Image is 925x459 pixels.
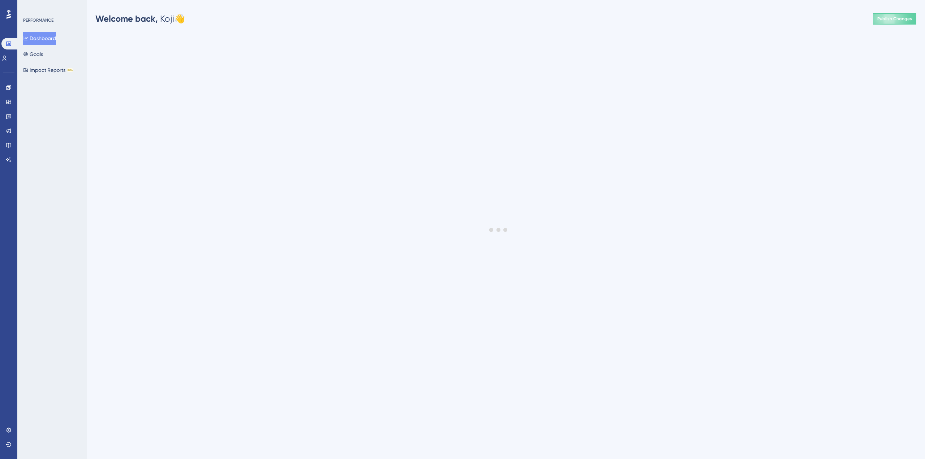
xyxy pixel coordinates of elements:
button: Dashboard [23,32,56,45]
button: Publish Changes [873,13,916,25]
span: Publish Changes [877,16,912,22]
div: BETA [67,68,73,72]
button: Impact ReportsBETA [23,64,73,77]
div: Koji 👋 [95,13,185,25]
div: PERFORMANCE [23,17,53,23]
button: Goals [23,48,43,61]
span: Welcome back, [95,13,158,24]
